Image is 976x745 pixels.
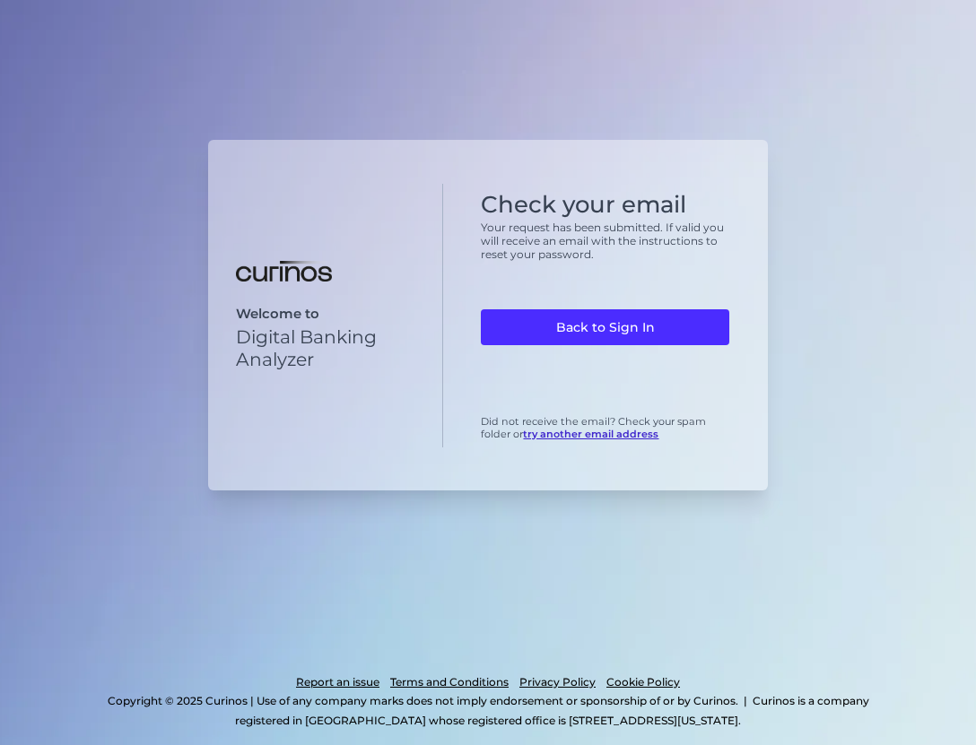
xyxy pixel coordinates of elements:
p: Copyright © 2025 Curinos | Use of any company marks does not imply endorsement or sponsorship of ... [108,694,738,707]
a: Report an issue [296,672,379,692]
a: try another email address [523,428,658,440]
h1: Check your email [481,191,729,219]
p: Did not receive the email? Check your spam folder or [481,415,729,440]
p: Curinos is a company registered in [GEOGRAPHIC_DATA] whose registered office is [STREET_ADDRESS][... [235,694,869,727]
img: Digital Banking Analyzer [236,261,332,282]
a: Back to Sign In [481,309,729,345]
p: Digital Banking Analyzer [236,325,426,370]
a: Cookie Policy [606,672,680,692]
p: Welcome to [236,306,426,322]
a: Terms and Conditions [390,672,509,692]
a: Privacy Policy [519,672,596,692]
p: Your request has been submitted. If valid you will receive an email with the instructions to rese... [481,221,729,261]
